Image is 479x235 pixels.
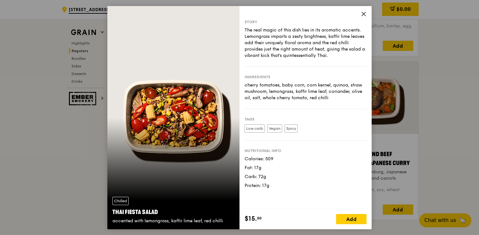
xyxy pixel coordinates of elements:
[336,214,367,224] div: Add
[245,74,367,79] div: Ingredients
[112,197,129,205] div: Chilled
[112,218,234,224] div: accented with lemongrass, kaffir lime leaf, red chilli
[112,208,234,217] div: Thai Fiesta Salad
[245,19,367,24] div: Story
[285,124,298,132] label: Spicy
[245,124,265,132] label: Low carb
[267,124,282,132] label: Vegan
[245,182,367,189] div: Protein: 17g
[245,173,367,180] div: Carb: 72g
[245,27,367,59] div: The real magic of this dish lies in its aromatic accents. Lemongrass imparts a zesty brightness, ...
[257,216,262,221] span: 50
[245,148,367,153] div: Nutritional info
[245,82,367,101] div: cherry tomatoes, baby corn, corn kernel, quinoa, straw mushroom, lemongrass, kaffir lime leaf, co...
[245,116,367,121] div: Tags
[245,164,367,171] div: Fat: 17g
[245,214,257,224] span: $15.
[245,156,367,162] div: Calories: 509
